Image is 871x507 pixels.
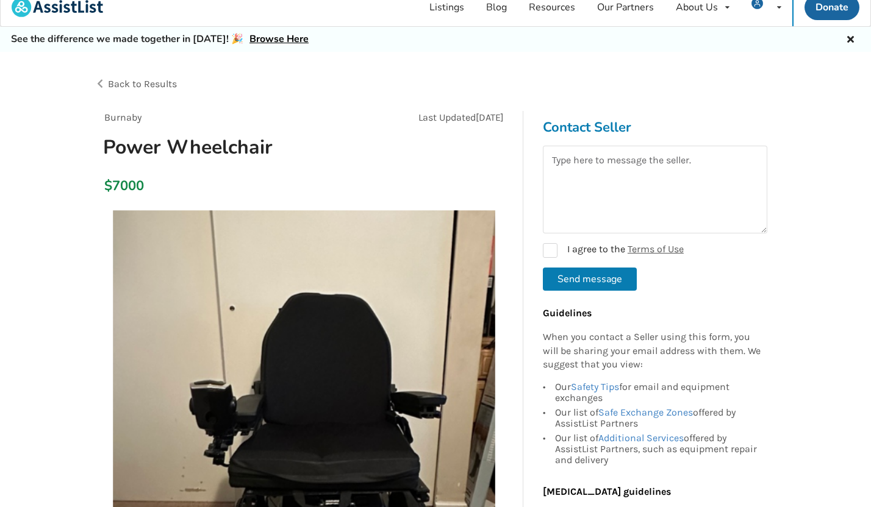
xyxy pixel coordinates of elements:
a: Additional Services [598,432,684,444]
a: Browse Here [249,32,309,46]
h1: Power Wheelchair [93,135,382,160]
span: Burnaby [104,112,142,123]
a: Terms of Use [628,243,684,255]
button: Send message [543,268,637,291]
div: Our list of offered by AssistList Partners, such as equipment repair and delivery [555,431,761,466]
label: I agree to the [543,243,684,258]
b: Guidelines [543,307,592,319]
span: Last Updated [418,112,476,123]
div: Our for email and equipment exchanges [555,381,761,405]
div: $7000 [104,177,111,194]
p: When you contact a Seller using this form, you will be sharing your email address with them. We s... [543,330,761,372]
div: Our list of offered by AssistList Partners [555,405,761,431]
h3: Contact Seller [543,119,767,136]
a: Safe Exchange Zones [598,406,693,418]
h5: See the difference we made together in [DATE]! 🎉 [11,33,309,46]
b: [MEDICAL_DATA] guidelines [543,486,671,497]
span: Back to Results [108,78,177,90]
span: [DATE] [476,112,504,123]
a: Safety Tips [571,381,619,392]
div: About Us [676,2,718,12]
